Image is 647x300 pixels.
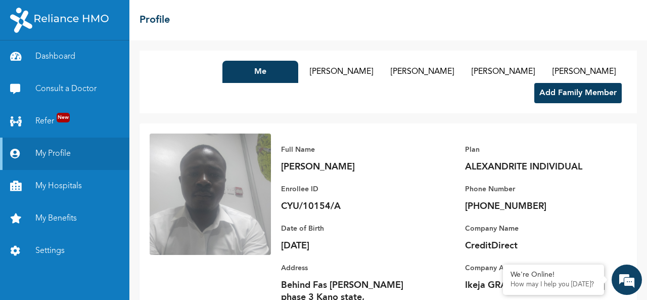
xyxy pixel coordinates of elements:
[465,240,607,252] p: CreditDirect
[281,262,423,274] p: Address
[281,161,423,173] p: [PERSON_NAME]
[140,13,170,28] h2: Profile
[511,281,596,289] p: How may I help you today?
[150,134,271,255] img: Enrollee
[465,223,607,235] p: Company Name
[465,61,541,83] button: [PERSON_NAME]
[511,271,596,279] div: We're Online!
[57,113,70,122] span: New
[222,61,298,83] button: Me
[281,223,423,235] p: Date of Birth
[10,8,109,33] img: RelianceHMO's Logo
[465,200,607,212] p: [PHONE_NUMBER]
[281,240,423,252] p: [DATE]
[465,183,607,195] p: Phone Number
[281,144,423,156] p: Full Name
[465,144,607,156] p: Plan
[303,61,379,83] button: [PERSON_NAME]
[281,200,423,212] p: CYU/10154/A
[534,83,622,103] button: Add Family Member
[546,61,622,83] button: [PERSON_NAME]
[465,262,607,274] p: Company Address
[384,61,460,83] button: [PERSON_NAME]
[465,161,607,173] p: ALEXANDRITE INDIVIDUAL
[281,183,423,195] p: Enrollee ID
[465,279,607,291] p: Ikeja GRA, [GEOGRAPHIC_DATA]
